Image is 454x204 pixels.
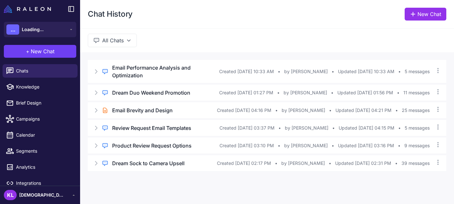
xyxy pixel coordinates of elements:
[112,142,192,149] h3: Product Review Request Options
[3,176,78,190] a: Integrations
[4,45,76,58] button: +New Chat
[112,64,219,79] h3: Email Performance Analysis and Optimization
[275,107,278,114] span: •
[395,107,398,114] span: •
[332,68,334,75] span: •
[19,191,64,199] span: [DEMOGRAPHIC_DATA][PERSON_NAME]
[4,190,17,200] div: KL
[278,124,281,132] span: •
[3,112,78,126] a: Campaigns
[335,107,392,114] span: Updated [DATE] 04:21 PM
[4,22,76,37] button: ...Loading...
[402,107,430,114] span: 25 messages
[397,89,400,96] span: •
[6,24,19,35] div: ...
[4,5,51,13] img: Raleon Logo
[88,34,137,47] button: All Chats
[16,99,72,106] span: Brief Design
[31,47,54,55] span: New Chat
[217,160,271,167] span: Created [DATE] 02:17 PM
[335,160,391,167] span: Updated [DATE] 02:31 PM
[277,89,280,96] span: •
[339,124,394,132] span: Updated [DATE] 04:15 PM
[112,106,173,114] h3: Email Brevity and Design
[278,142,280,149] span: •
[284,142,328,149] span: by [PERSON_NAME]
[3,160,78,174] a: Analytics
[26,47,29,55] span: +
[398,124,401,132] span: •
[338,68,394,75] span: Updated [DATE] 10:33 AM
[405,68,430,75] span: 5 messages
[284,89,327,96] span: by [PERSON_NAME]
[332,124,335,132] span: •
[332,142,334,149] span: •
[282,107,325,114] span: by [PERSON_NAME]
[112,89,190,97] h3: Dream Duo Weekend Promotion
[405,124,430,132] span: 5 messages
[16,180,72,187] span: Integrations
[219,124,275,132] span: Created [DATE] 03:37 PM
[337,89,393,96] span: Updated [DATE] 01:56 PM
[285,124,328,132] span: by [PERSON_NAME]
[16,67,72,74] span: Chats
[16,132,72,139] span: Calendar
[329,107,332,114] span: •
[3,64,78,78] a: Chats
[16,115,72,123] span: Campaigns
[338,142,394,149] span: Updated [DATE] 03:16 PM
[405,8,446,21] a: New Chat
[275,160,277,167] span: •
[398,142,400,149] span: •
[219,89,273,96] span: Created [DATE] 01:27 PM
[3,80,78,94] a: Knowledge
[3,96,78,110] a: Brief Design
[217,107,271,114] span: Created [DATE] 04:16 PM
[112,159,185,167] h3: Dream Sock to Camera Upsell
[3,144,78,158] a: Segments
[16,83,72,90] span: Knowledge
[219,142,274,149] span: Created [DATE] 03:10 PM
[329,160,331,167] span: •
[401,160,430,167] span: 39 messages
[331,89,334,96] span: •
[16,148,72,155] span: Segments
[22,26,44,33] span: Loading...
[398,68,401,75] span: •
[278,68,280,75] span: •
[395,160,398,167] span: •
[404,142,430,149] span: 9 messages
[112,124,191,132] h3: Review Request Email Templates
[219,68,274,75] span: Created [DATE] 10:33 AM
[3,128,78,142] a: Calendar
[281,160,325,167] span: by [PERSON_NAME]
[403,89,430,96] span: 11 messages
[88,9,133,19] h1: Chat History
[16,164,72,171] span: Analytics
[284,68,328,75] span: by [PERSON_NAME]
